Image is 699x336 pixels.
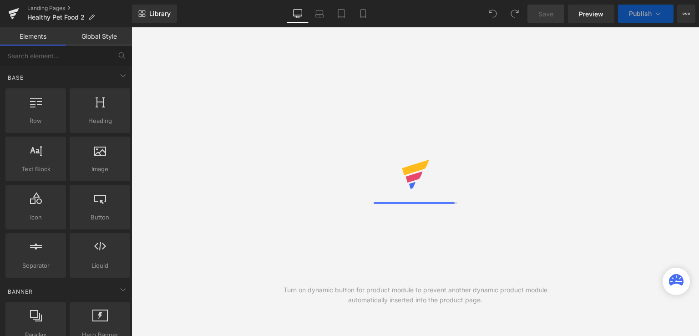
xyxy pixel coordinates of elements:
a: Preview [568,5,614,23]
span: Banner [7,287,34,296]
button: Publish [618,5,674,23]
span: Text Block [8,164,63,174]
a: Laptop [309,5,330,23]
span: Publish [629,10,652,17]
div: Turn on dynamic button for product module to prevent another dynamic product module automatically... [274,285,557,305]
a: Desktop [287,5,309,23]
span: Save [538,9,553,19]
span: Base [7,73,25,82]
a: Landing Pages [27,5,132,12]
button: More [677,5,695,23]
span: Liquid [72,261,127,270]
span: Row [8,116,63,126]
span: Separator [8,261,63,270]
span: Library [149,10,171,18]
span: Heading [72,116,127,126]
button: Redo [506,5,524,23]
button: Undo [484,5,502,23]
span: Icon [8,213,63,222]
a: Global Style [66,27,132,46]
span: Healthy Pet Food 2 [27,14,85,21]
span: Preview [579,9,603,19]
span: Image [72,164,127,174]
span: Button [72,213,127,222]
a: Mobile [352,5,374,23]
a: Tablet [330,5,352,23]
a: New Library [132,5,177,23]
